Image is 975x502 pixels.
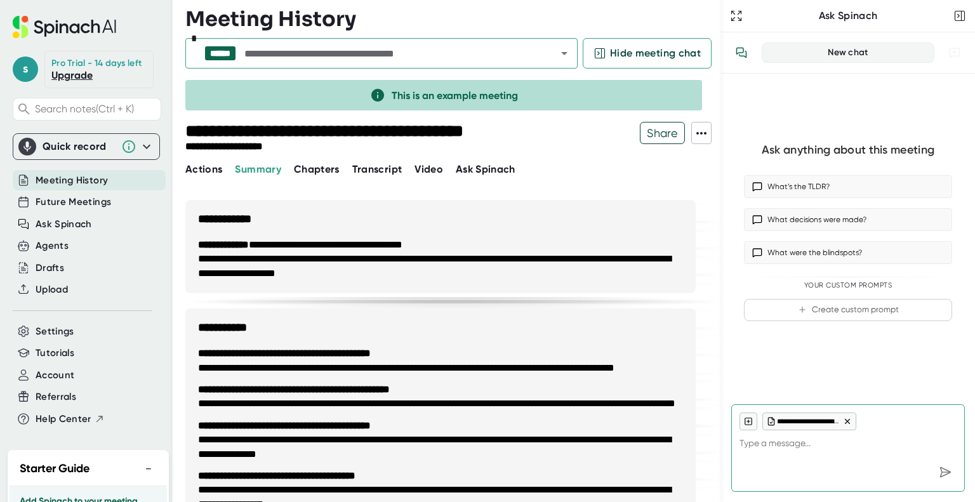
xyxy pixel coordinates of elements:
button: Agents [36,239,69,253]
button: Future Meetings [36,195,111,209]
span: Chapters [294,163,340,175]
div: New chat [770,47,926,58]
h3: Meeting History [185,7,356,31]
span: Summary [235,163,281,175]
div: Pro Trial - 14 days left [51,58,142,69]
span: Search notes (Ctrl + K) [35,103,157,115]
div: Your Custom Prompts [744,281,952,290]
button: Video [415,162,443,177]
div: Ask anything about this meeting [762,143,934,157]
button: Share [640,122,685,144]
div: Send message [934,461,957,484]
span: This is an example meeting [392,89,518,102]
button: Settings [36,324,74,339]
button: Chapters [294,162,340,177]
button: Help Center [36,412,105,426]
button: Ask Spinach [36,217,92,232]
button: Ask Spinach [456,162,515,177]
button: Meeting History [36,173,108,188]
span: Video [415,163,443,175]
button: Drafts [36,261,64,275]
button: What decisions were made? [744,208,952,231]
button: Tutorials [36,346,74,360]
span: Share [640,122,684,144]
button: Create custom prompt [744,299,952,321]
button: Transcript [352,162,402,177]
button: Summary [235,162,281,177]
button: Close conversation sidebar [951,7,969,25]
button: View conversation history [729,40,754,65]
span: Transcript [352,163,402,175]
button: Expand to Ask Spinach page [727,7,745,25]
span: Hide meeting chat [610,46,701,61]
button: Actions [185,162,222,177]
button: Referrals [36,390,76,404]
div: Quick record [43,140,115,153]
span: s [13,56,38,82]
h2: Starter Guide [20,460,90,477]
button: Hide meeting chat [583,38,712,69]
span: Ask Spinach [456,163,515,175]
div: Ask Spinach [745,10,951,22]
span: Actions [185,163,222,175]
button: Account [36,368,74,383]
span: Help Center [36,412,91,426]
a: Upgrade [51,69,93,81]
button: What’s the TLDR? [744,175,952,198]
button: − [140,459,157,478]
button: Upload [36,282,68,297]
div: Quick record [18,134,154,159]
button: Open [555,44,573,62]
button: What were the blindspots? [744,241,952,264]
